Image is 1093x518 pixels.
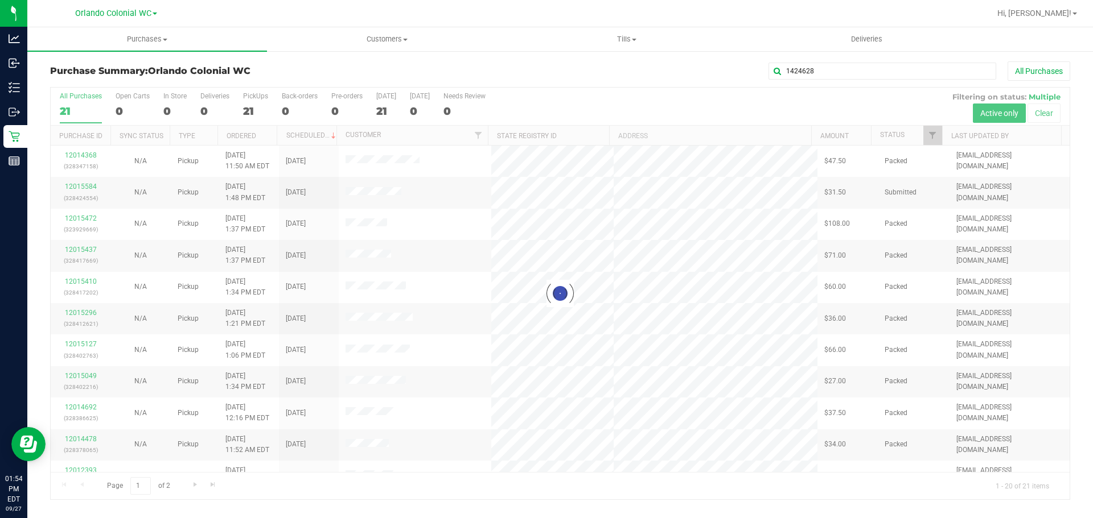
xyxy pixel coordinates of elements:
a: Customers [267,27,507,51]
span: Orlando Colonial WC [75,9,151,18]
span: Orlando Colonial WC [148,65,250,76]
inline-svg: Inventory [9,82,20,93]
inline-svg: Retail [9,131,20,142]
inline-svg: Reports [9,155,20,167]
span: Tills [507,34,746,44]
p: 01:54 PM EDT [5,474,22,504]
input: Search Purchase ID, Original ID, State Registry ID or Customer Name... [769,63,996,80]
iframe: Resource center [11,427,46,461]
a: Purchases [27,27,267,51]
span: Deliveries [836,34,898,44]
h3: Purchase Summary: [50,66,390,76]
inline-svg: Outbound [9,106,20,118]
span: Hi, [PERSON_NAME]! [997,9,1071,18]
inline-svg: Analytics [9,33,20,44]
inline-svg: Inbound [9,57,20,69]
span: Purchases [27,34,267,44]
a: Tills [507,27,746,51]
p: 09/27 [5,504,22,513]
button: All Purchases [1008,61,1070,81]
span: Customers [268,34,506,44]
a: Deliveries [747,27,987,51]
